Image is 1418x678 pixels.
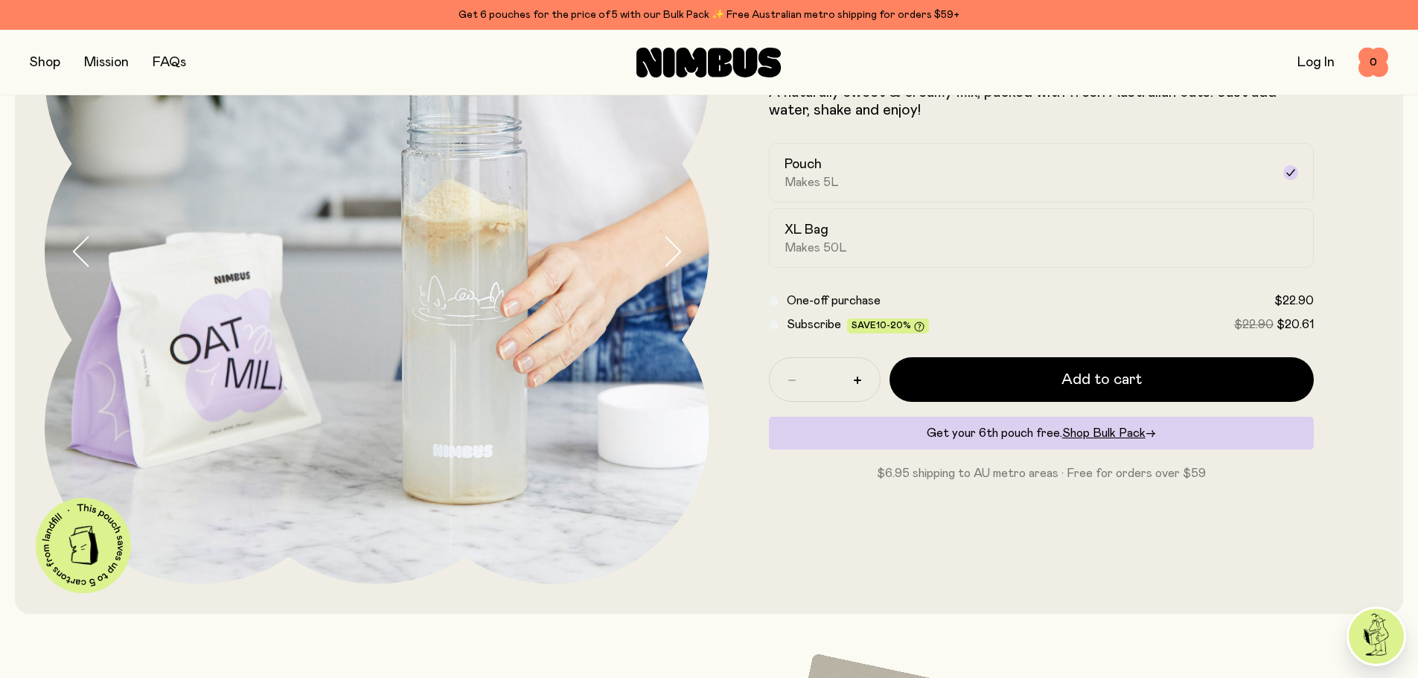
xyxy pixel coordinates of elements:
h2: XL Bag [785,221,828,239]
p: A naturally sweet & creamy mix, packed with fresh Australian oats. Just add water, shake and enjoy! [769,83,1315,119]
span: One-off purchase [787,295,881,307]
span: Subscribe [787,319,841,330]
span: Shop Bulk Pack [1062,427,1146,439]
span: $22.90 [1274,295,1314,307]
div: Get your 6th pouch free. [769,417,1315,450]
span: 10-20% [876,321,911,330]
span: Add to cart [1061,369,1142,390]
p: $6.95 shipping to AU metro areas · Free for orders over $59 [769,464,1315,482]
span: Makes 5L [785,175,839,190]
a: FAQs [153,56,186,69]
img: agent [1349,609,1404,664]
button: Add to cart [890,357,1315,402]
span: $22.90 [1234,319,1274,330]
a: Mission [84,56,129,69]
span: Save [852,321,924,332]
a: Log In [1297,56,1335,69]
button: 0 [1358,48,1388,77]
a: Shop Bulk Pack→ [1062,427,1156,439]
span: Makes 50L [785,240,847,255]
div: Get 6 pouches for the price of 5 with our Bulk Pack ✨ Free Australian metro shipping for orders $59+ [30,6,1388,24]
h2: Pouch [785,156,822,173]
span: $20.61 [1277,319,1314,330]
